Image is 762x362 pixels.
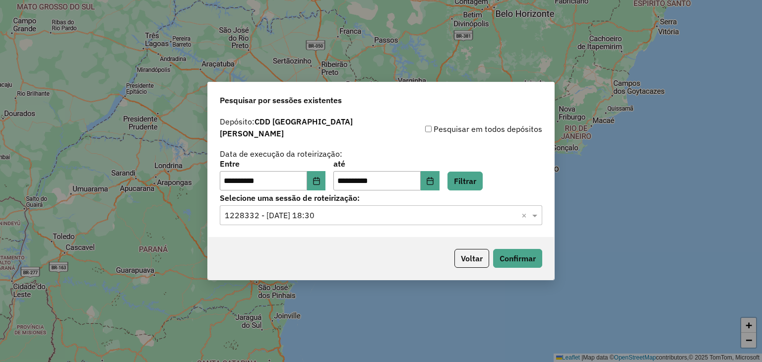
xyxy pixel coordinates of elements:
button: Choose Date [421,171,440,191]
span: Pesquisar por sessões existentes [220,94,342,106]
label: Selecione uma sessão de roteirização: [220,192,542,204]
label: Depósito: [220,116,381,139]
button: Filtrar [447,172,483,190]
label: até [333,158,439,170]
button: Voltar [454,249,489,268]
div: Pesquisar em todos depósitos [381,123,542,135]
label: Entre [220,158,325,170]
strong: CDD [GEOGRAPHIC_DATA][PERSON_NAME] [220,117,353,138]
label: Data de execução da roteirização: [220,148,342,160]
button: Confirmar [493,249,542,268]
button: Choose Date [307,171,326,191]
span: Clear all [521,209,530,221]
